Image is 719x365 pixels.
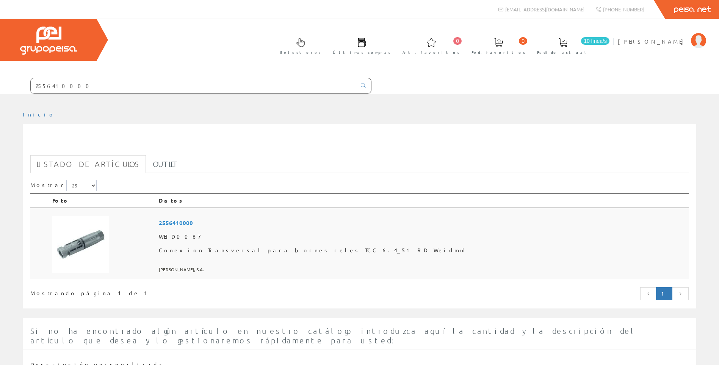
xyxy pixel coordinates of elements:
span: 2556410000 [159,216,686,230]
span: [EMAIL_ADDRESS][DOMAIN_NAME] [505,6,584,13]
span: WEID0067 [159,230,686,244]
span: [PHONE_NUMBER] [603,6,644,13]
select: Mostrar [66,180,97,191]
span: Conexion Transversal para bornes reles TCC 6.4_51 RD Weidmul [159,244,686,257]
img: Foto artículo Conexion Transversal para bornes reles TCC 6.4_51 RD Weidmul (150x150) [52,216,109,273]
a: Inicio [23,111,55,118]
a: 10 línea/s Pedido actual [529,31,611,59]
span: [PERSON_NAME], S.A. [159,263,686,276]
a: Página siguiente [672,287,689,300]
th: Foto [49,194,156,208]
label: Mostrar [30,180,97,191]
span: Últimas compras [333,49,391,56]
h1: 2556410000 [30,136,689,151]
input: Buscar ... [31,78,356,93]
a: Selectores [273,31,325,59]
span: [PERSON_NAME] [618,38,687,45]
span: Ped. favoritos [472,49,525,56]
a: Página anterior [640,287,657,300]
span: 0 [519,37,527,45]
a: Outlet [147,155,184,173]
div: Mostrando página 1 de 1 [30,286,298,297]
span: 0 [453,37,462,45]
span: Art. favoritos [403,49,460,56]
span: Pedido actual [537,49,589,56]
img: Grupo Peisa [20,27,77,55]
th: Datos [156,194,689,208]
span: 10 línea/s [581,37,609,45]
span: Si no ha encontrado algún artículo en nuestro catálogo introduzca aquí la cantidad y la descripci... [30,326,637,345]
a: Listado de artículos [30,155,146,173]
span: Selectores [280,49,321,56]
a: Página actual [656,287,672,300]
a: [PERSON_NAME] [618,31,706,39]
a: Últimas compras [325,31,395,59]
